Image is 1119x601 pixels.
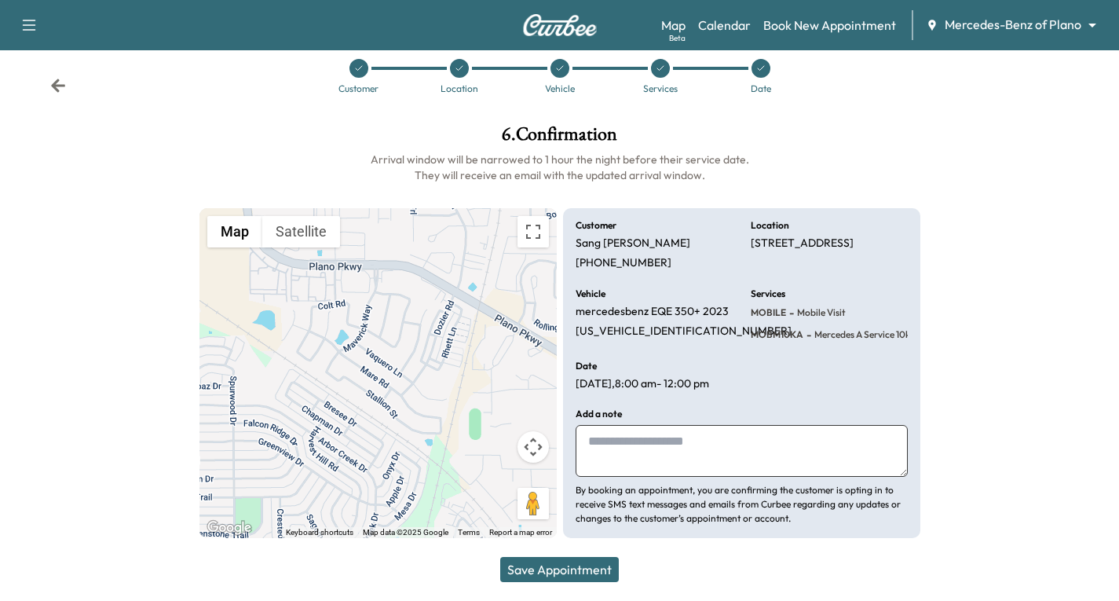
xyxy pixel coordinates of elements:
h1: 6 . Confirmation [199,125,920,152]
div: Back [50,78,66,93]
button: Keyboard shortcuts [286,527,353,538]
button: Show street map [207,216,262,247]
a: Open this area in Google Maps (opens a new window) [203,518,255,538]
span: Mercedes A Service 10k miles [811,328,933,341]
span: MOBILE [751,306,786,319]
p: By booking an appointment, you are confirming the customer is opting in to receive SMS text messa... [576,483,908,526]
p: [STREET_ADDRESS] [751,236,854,251]
button: Drag Pegman onto the map to open Street View [517,488,549,519]
div: Location [441,84,478,93]
h6: Customer [576,221,616,230]
h6: Date [576,361,597,371]
span: - [786,305,794,321]
button: Show satellite imagery [262,216,340,247]
a: MapBeta [661,16,686,35]
img: Google [203,518,255,538]
h6: Vehicle [576,289,605,299]
div: Date [751,84,771,93]
a: Report a map error [489,528,552,537]
div: Customer [338,84,378,93]
span: Map data ©2025 Google [363,528,448,537]
h6: Arrival window will be narrowed to 1 hour the night before their service date. They will receive ... [199,152,920,183]
p: [PHONE_NUMBER] [576,256,671,270]
h6: Add a note [576,409,622,419]
span: MOBM10KA [751,328,803,341]
button: Toggle fullscreen view [517,216,549,247]
p: Sang [PERSON_NAME] [576,236,690,251]
div: Vehicle [545,84,575,93]
a: Calendar [698,16,751,35]
h6: Location [751,221,789,230]
span: Mercedes-Benz of Plano [945,16,1081,34]
button: Map camera controls [517,431,549,463]
a: Book New Appointment [763,16,896,35]
button: Save Appointment [500,557,619,582]
span: Mobile Visit [794,306,846,319]
p: mercedesbenz EQE 350+ 2023 [576,305,729,319]
span: - [803,327,811,343]
div: Services [643,84,678,93]
h6: Services [751,289,785,299]
p: [DATE] , 8:00 am - 12:00 pm [576,377,709,391]
a: Terms [458,528,480,537]
div: Beta [669,32,686,44]
p: [US_VEHICLE_IDENTIFICATION_NUMBER] [576,324,792,339]
img: Curbee Logo [522,14,598,36]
